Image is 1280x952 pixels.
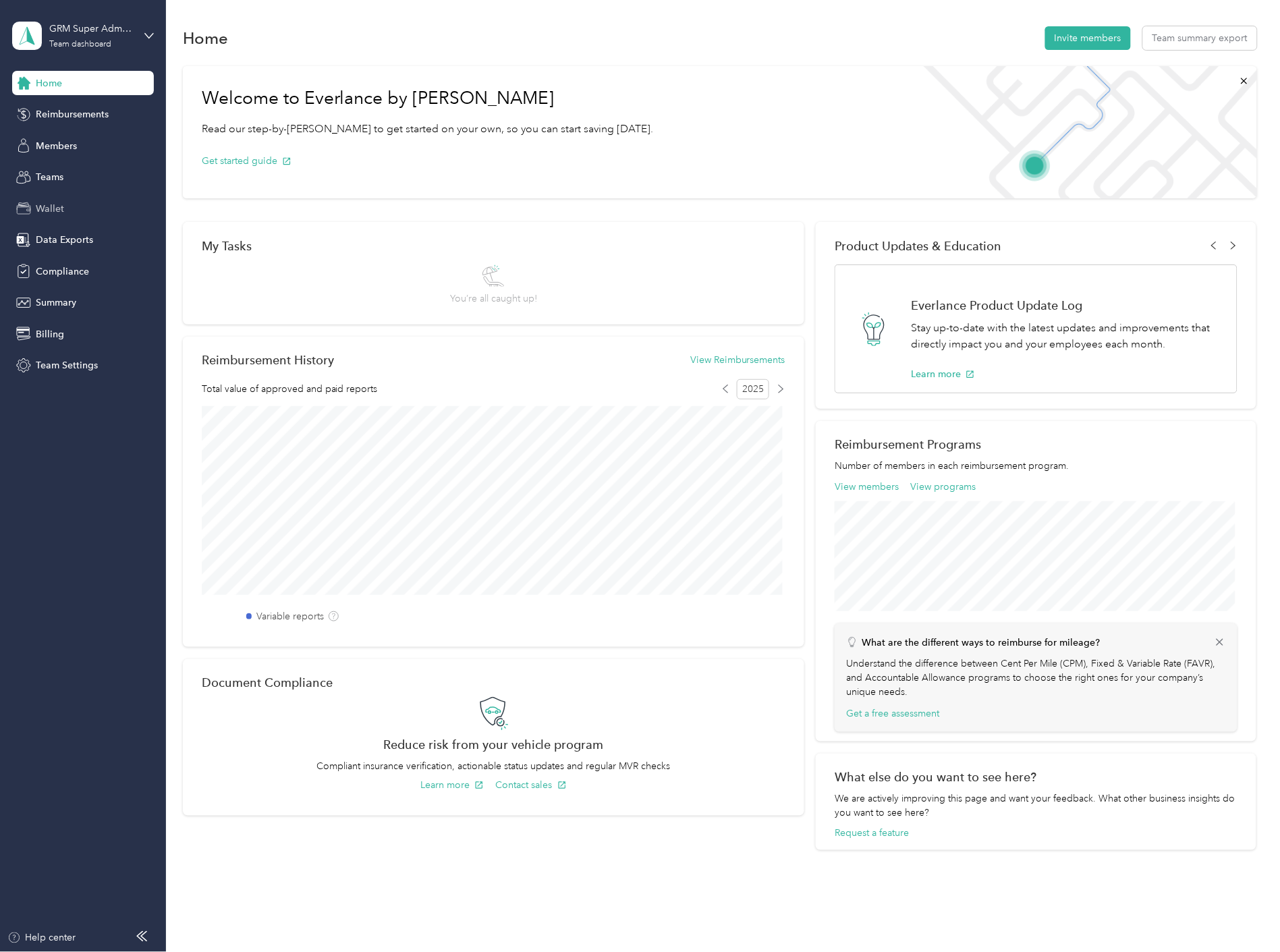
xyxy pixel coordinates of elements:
h2: Reduce risk from your vehicle program [202,737,785,752]
button: Learn more [911,367,975,381]
p: Stay up-to-date with the latest updates and improvements that directly impact you and your employ... [911,320,1223,353]
span: Members [36,139,77,153]
h1: Home [183,31,228,45]
button: Contact sales [496,778,567,792]
button: View members [835,480,899,494]
span: Compliance [36,264,89,279]
span: 2025 [737,379,769,399]
div: We are actively improving this page and want your feedback. What other business insights do you w... [835,791,1237,820]
h1: Everlance Product Update Log [911,298,1223,312]
span: You’re all caught up! [450,291,537,306]
button: Get a free assessment [847,706,940,721]
h1: Welcome to Everlance by [PERSON_NAME] [202,88,654,109]
span: Teams [36,170,63,184]
span: Total value of approved and paid reports [202,382,378,396]
button: Team summary export [1143,26,1257,50]
span: Reimbursements [36,107,109,121]
button: View Reimbursements [690,353,785,367]
button: View programs [911,480,976,494]
span: Product Updates & Education [835,239,1001,253]
span: Home [36,76,62,90]
p: What are the different ways to reimburse for mileage? [862,636,1101,650]
button: Get started guide [202,154,291,168]
span: Billing [36,327,64,341]
p: Read our step-by-[PERSON_NAME] to get started on your own, so you can start saving [DATE]. [202,121,654,138]
span: Team Settings [36,358,98,372]
button: Learn more [420,778,484,792]
h2: Document Compliance [202,675,333,690]
span: Summary [36,296,76,310]
div: What else do you want to see here? [835,770,1237,784]
div: Team dashboard [49,40,111,49]
h2: Reimbursement History [202,353,334,367]
span: Data Exports [36,233,93,247]
button: Help center [7,931,76,945]
button: Request a feature [835,827,909,841]
div: My Tasks [202,239,785,253]
p: Understand the difference between Cent Per Mile (CPM), Fixed & Variable Rate (FAVR), and Accounta... [847,656,1226,699]
label: Variable reports [256,609,324,623]
h2: Reimbursement Programs [835,437,1237,451]
p: Number of members in each reimbursement program. [835,459,1237,473]
p: Compliant insurance verification, actionable status updates and regular MVR checks [202,759,785,773]
img: Welcome to everlance [910,66,1256,198]
span: Wallet [36,202,64,216]
div: GRM Super Admins [49,22,134,36]
button: Invite members [1045,26,1131,50]
iframe: Everlance-gr Chat Button Frame [1204,876,1280,952]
